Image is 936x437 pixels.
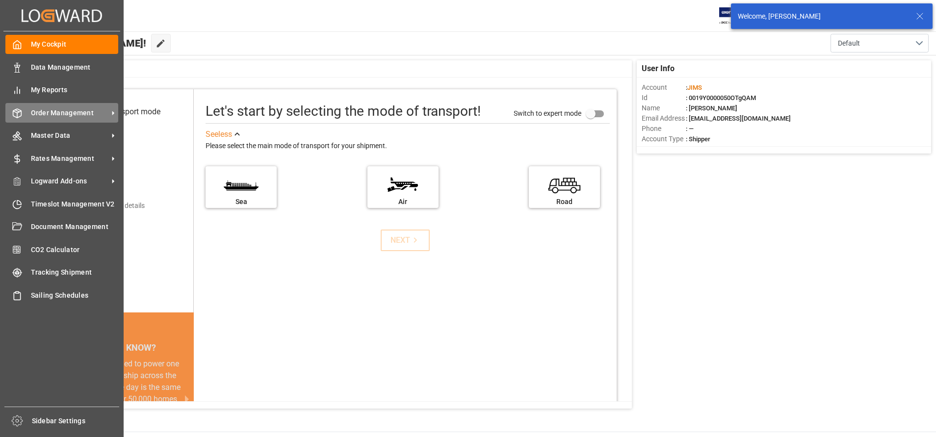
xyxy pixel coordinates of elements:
img: Exertis%20JAM%20-%20Email%20Logo.jpg_1722504956.jpg [719,7,753,25]
span: Phone [642,124,686,134]
span: CO2 Calculator [31,245,119,255]
span: Timeslot Management V2 [31,199,119,209]
span: User Info [642,63,675,75]
div: Add shipping details [83,201,145,211]
span: Id [642,93,686,103]
div: Welcome, [PERSON_NAME] [738,11,907,22]
span: JIMS [687,84,702,91]
span: : [EMAIL_ADDRESS][DOMAIN_NAME] [686,115,791,122]
span: Hello [PERSON_NAME]! [41,34,146,52]
div: See less [206,129,232,140]
span: Order Management [31,108,108,118]
a: CO2 Calculator [5,240,118,259]
div: Please select the main mode of transport for your shipment. [206,140,610,152]
span: Email Address [642,113,686,124]
span: Account Type [642,134,686,144]
span: : — [686,125,694,132]
span: Switch to expert mode [514,109,581,117]
span: Sailing Schedules [31,290,119,301]
button: NEXT [381,230,430,251]
button: open menu [831,34,929,52]
span: : Shipper [686,135,710,143]
div: Let's start by selecting the mode of transport! [206,101,481,122]
span: My Cockpit [31,39,119,50]
a: Tracking Shipment [5,263,118,282]
div: Sea [210,197,272,207]
span: Document Management [31,222,119,232]
span: Logward Add-ons [31,176,108,186]
div: Road [534,197,595,207]
span: Account [642,82,686,93]
span: Tracking Shipment [31,267,119,278]
div: NEXT [390,234,420,246]
div: Select transport mode [84,106,160,118]
a: Timeslot Management V2 [5,194,118,213]
span: : [PERSON_NAME] [686,104,737,112]
a: Sailing Schedules [5,285,118,305]
span: Rates Management [31,154,108,164]
a: Document Management [5,217,118,236]
span: Data Management [31,62,119,73]
span: My Reports [31,85,119,95]
a: My Cockpit [5,35,118,54]
a: Data Management [5,57,118,77]
span: Default [838,38,860,49]
span: : 0019Y0000050OTgQAM [686,94,756,102]
span: Master Data [31,130,108,141]
span: Sidebar Settings [32,416,120,426]
div: Air [372,197,434,207]
a: My Reports [5,80,118,100]
span: : [686,84,702,91]
span: Name [642,103,686,113]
